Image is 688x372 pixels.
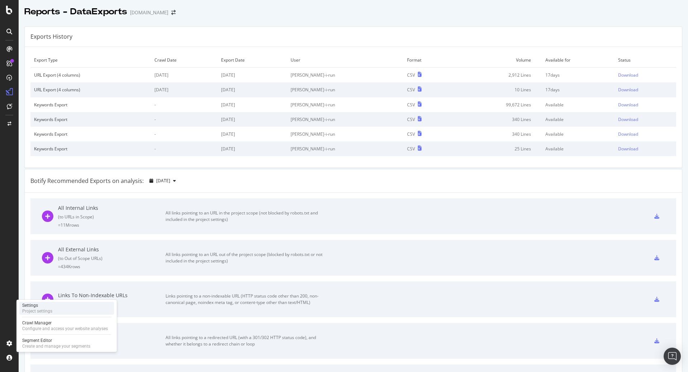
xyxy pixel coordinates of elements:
[19,319,114,332] a: Crawl ManagerConfigure and access your website analyses
[156,178,170,184] span: 2025 Sep. 28th
[287,112,403,127] td: [PERSON_NAME]-i-run
[287,127,403,141] td: [PERSON_NAME]-i-run
[654,338,659,343] div: csv-export
[58,204,166,212] div: All Internal Links
[618,87,673,93] a: Download
[34,131,147,137] div: Keywords Export
[664,348,681,365] div: Open Intercom Messenger
[618,72,638,78] div: Download
[218,97,287,112] td: [DATE]
[218,141,287,156] td: [DATE]
[654,297,659,302] div: csv-export
[618,102,673,108] a: Download
[34,72,147,78] div: URL Export (4 columns)
[407,131,415,137] div: CSV
[151,53,217,68] td: Crawl Date
[407,116,415,122] div: CSV
[407,146,415,152] div: CSV
[545,146,611,152] div: Available
[34,146,147,152] div: Keywords Export
[22,303,52,308] div: Settings
[407,87,415,93] div: CSV
[453,53,542,68] td: Volume
[287,141,403,156] td: [PERSON_NAME]-i-run
[618,131,673,137] a: Download
[618,146,673,152] a: Download
[19,337,114,350] a: Segment EditorCreate and manage your segments
[171,10,176,15] div: arrow-right-arrow-left
[407,102,415,108] div: CSV
[151,82,217,97] td: [DATE]
[30,53,151,68] td: Export Type
[453,127,542,141] td: 340 Lines
[453,68,542,83] td: 2,912 Lines
[618,102,638,108] div: Download
[151,112,217,127] td: -
[166,251,327,264] div: All links pointing to an URL out of the project scope (blocked by robots.txt or not included in t...
[22,320,108,326] div: Crawl Manager
[407,72,415,78] div: CSV
[30,33,72,41] div: Exports History
[618,116,638,122] div: Download
[218,112,287,127] td: [DATE]
[34,87,147,93] div: URL Export (4 columns)
[618,131,638,137] div: Download
[618,146,638,152] div: Download
[19,302,114,315] a: SettingsProject settings
[218,68,287,83] td: [DATE]
[287,82,403,97] td: [PERSON_NAME]-i-run
[453,112,542,127] td: 340 Lines
[542,53,615,68] td: Available for
[287,53,403,68] td: User
[34,102,147,108] div: Keywords Export
[615,53,676,68] td: Status
[30,177,144,185] div: Botify Recommended Exports on analysis:
[545,102,611,108] div: Available
[453,141,542,156] td: 25 Lines
[287,97,403,112] td: [PERSON_NAME]-i-run
[22,338,90,343] div: Segment Editor
[22,326,108,332] div: Configure and access your website analyses
[24,6,127,18] div: Reports - DataExports
[151,68,217,83] td: [DATE]
[545,116,611,122] div: Available
[218,53,287,68] td: Export Date
[130,9,168,16] div: [DOMAIN_NAME]
[34,116,147,122] div: Keywords Export
[403,53,453,68] td: Format
[618,116,673,122] a: Download
[453,97,542,112] td: 99,672 Lines
[218,127,287,141] td: [DATE]
[58,264,166,270] div: = 434K rows
[22,343,90,349] div: Create and manage your segments
[58,246,166,253] div: All External Links
[166,293,327,306] div: Links pointing to a non-indexable URL (HTTP status code other than 200, non-canonical page, noind...
[545,131,611,137] div: Available
[147,175,179,187] button: [DATE]
[654,255,659,260] div: csv-export
[58,255,166,261] div: ( to Out of Scope URLs )
[542,82,615,97] td: 17 days
[58,214,166,220] div: ( to URLs in Scope )
[542,68,615,83] td: 17 days
[453,82,542,97] td: 10 Lines
[151,141,217,156] td: -
[151,97,217,112] td: -
[151,127,217,141] td: -
[654,214,659,219] div: csv-export
[618,72,673,78] a: Download
[618,87,638,93] div: Download
[22,308,52,314] div: Project settings
[287,68,403,83] td: [PERSON_NAME]-i-run
[218,82,287,97] td: [DATE]
[58,292,166,299] div: Links To Non-Indexable URLs
[166,210,327,223] div: All links pointing to an URL in the project scope (not blocked by robots.txt and included in the ...
[58,222,166,228] div: = 11M rows
[166,334,327,347] div: All links pointing to a redirected URL (with a 301/302 HTTP status code), and whether it belongs ...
